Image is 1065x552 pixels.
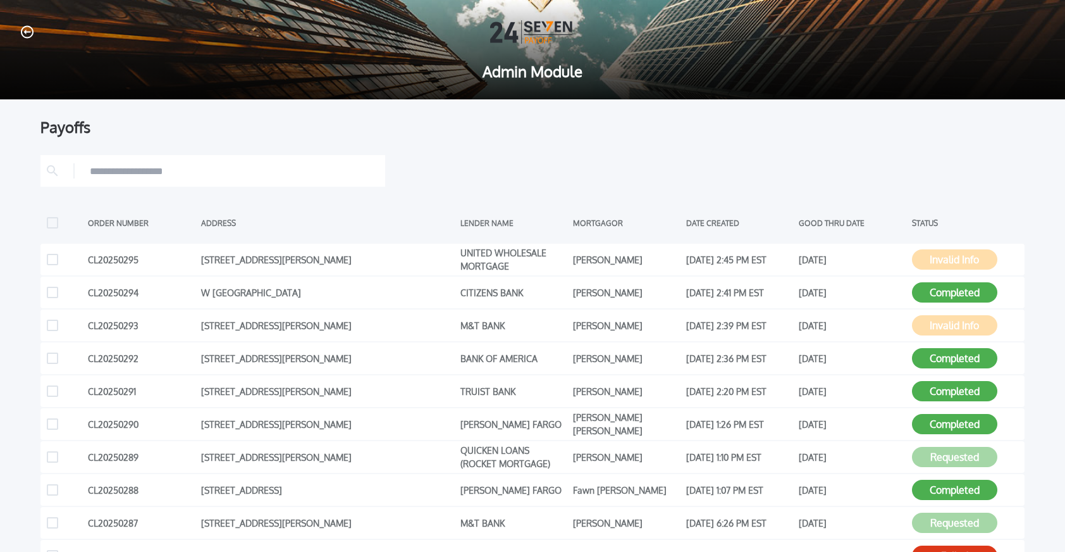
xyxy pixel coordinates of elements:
div: [DATE] 6:26 PM EST [686,513,793,532]
div: STATUS [912,213,1019,232]
button: Invalid Info [912,315,997,336]
div: GOOD THRU DATE [799,213,906,232]
div: CL20250287 [88,513,195,532]
div: CL20250295 [88,250,195,269]
div: [PERSON_NAME] [573,316,680,335]
div: [STREET_ADDRESS][PERSON_NAME] [201,349,454,368]
div: CL20250290 [88,415,195,434]
div: [DATE] [799,250,906,269]
div: [DATE] 1:26 PM EST [686,415,793,434]
div: [DATE] [799,513,906,532]
button: Completed [912,282,997,303]
div: [STREET_ADDRESS][PERSON_NAME] [201,250,454,269]
div: [STREET_ADDRESS][PERSON_NAME] [201,415,454,434]
div: CL20250294 [88,283,195,302]
div: DATE CREATED [686,213,793,232]
div: LENDER NAME [460,213,567,232]
div: Payoffs [40,120,1025,135]
div: CL20250293 [88,316,195,335]
button: Requested [912,447,997,467]
div: CL20250292 [88,349,195,368]
div: [PERSON_NAME] FARGO [460,415,567,434]
div: [DATE] [799,283,906,302]
button: Completed [912,414,997,434]
div: [DATE] 1:07 PM EST [686,480,793,499]
div: CL20250291 [88,382,195,401]
div: MORTGAGOR [573,213,680,232]
div: [PERSON_NAME] [PERSON_NAME] [573,415,680,434]
div: [PERSON_NAME] [573,448,680,467]
div: [DATE] 2:36 PM EST [686,349,793,368]
div: [STREET_ADDRESS][PERSON_NAME] [201,316,454,335]
div: [STREET_ADDRESS][PERSON_NAME] [201,448,454,467]
div: [PERSON_NAME] [573,283,680,302]
div: [DATE] 1:10 PM EST [686,448,793,467]
div: [DATE] 2:39 PM EST [686,316,793,335]
div: [DATE] [799,382,906,401]
div: [DATE] [799,415,906,434]
div: M&T BANK [460,513,567,532]
div: [PERSON_NAME] [573,250,680,269]
span: Admin Module [20,64,1045,79]
div: TRUIST BANK [460,382,567,401]
div: CL20250288 [88,480,195,499]
img: Logo [490,20,575,44]
div: M&T BANK [460,316,567,335]
div: [STREET_ADDRESS] [201,480,454,499]
div: [PERSON_NAME] FARGO [460,480,567,499]
div: [PERSON_NAME] [573,382,680,401]
div: Fawn [PERSON_NAME] [573,480,680,499]
div: ORDER NUMBER [88,213,195,232]
button: Invalid Info [912,249,997,270]
div: CITIZENS BANK [460,283,567,302]
div: BANK OF AMERICA [460,349,567,368]
div: ADDRESS [201,213,454,232]
button: Completed [912,381,997,401]
div: [DATE] [799,316,906,335]
div: [DATE] [799,448,906,467]
button: Completed [912,480,997,500]
div: [DATE] 2:45 PM EST [686,250,793,269]
div: QUICKEN LOANS (ROCKET MORTGAGE) [460,448,567,467]
div: UNITED WHOLESALE MORTGAGE [460,250,567,269]
div: [DATE] [799,480,906,499]
div: [DATE] [799,349,906,368]
button: Requested [912,513,997,533]
div: [PERSON_NAME] [573,513,680,532]
div: W [GEOGRAPHIC_DATA] [201,283,454,302]
div: CL20250289 [88,448,195,467]
div: [PERSON_NAME] [573,349,680,368]
div: [STREET_ADDRESS][PERSON_NAME] [201,513,454,532]
div: [STREET_ADDRESS][PERSON_NAME] [201,382,454,401]
div: [DATE] 2:20 PM EST [686,382,793,401]
button: Completed [912,348,997,368]
div: [DATE] 2:41 PM EST [686,283,793,302]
